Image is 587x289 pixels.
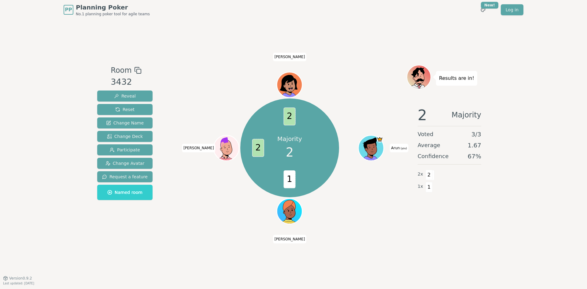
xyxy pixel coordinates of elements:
div: New! [481,2,498,9]
button: Version0.9.2 [3,276,32,281]
span: Click to change your name [273,235,307,243]
button: Named room [97,185,153,200]
button: Click to change your avatar [359,136,383,160]
span: 2 [418,108,427,122]
span: Reveal [114,93,136,99]
span: (you) [400,147,407,150]
span: Change Name [106,120,144,126]
span: Request a feature [102,174,148,180]
span: No.1 planning poker tool for agile teams [76,12,150,17]
button: Change Deck [97,131,153,142]
button: Reset [97,104,153,115]
a: PPPlanning PokerNo.1 planning poker tool for agile teams [64,3,150,17]
button: Request a feature [97,171,153,182]
span: Average [418,141,440,150]
span: 2 [286,143,293,161]
span: Click to change your name [273,53,307,61]
span: Named room [107,189,142,195]
span: Planning Poker [76,3,150,12]
button: Change Name [97,117,153,128]
span: Click to change your name [389,144,408,152]
span: Participate [110,147,140,153]
span: Arun is the host [377,136,383,143]
p: Results are in! [439,74,474,83]
span: 2 x [418,171,423,178]
button: Participate [97,144,153,155]
span: Confidence [418,152,449,161]
span: 1 x [418,183,423,190]
span: Version 0.9.2 [9,276,32,281]
button: New! [478,4,489,15]
span: Last updated: [DATE] [3,282,34,285]
button: Change Avatar [97,158,153,169]
span: PP [65,6,72,13]
span: Change Avatar [105,160,145,166]
span: 1 [426,182,433,192]
span: Voted [418,130,434,139]
span: 2 [252,139,264,157]
span: Majority [452,108,481,122]
span: 2 [284,108,296,126]
div: 3432 [111,76,141,88]
span: 1.67 [467,141,481,150]
span: 67 % [468,152,481,161]
a: Log in [501,4,523,15]
span: Reset [115,106,135,113]
span: 1 [284,170,296,188]
p: Majority [277,135,302,143]
span: 3 / 3 [471,130,481,139]
button: Reveal [97,91,153,102]
span: Click to change your name [182,144,216,152]
span: 2 [426,170,433,180]
span: Room [111,65,131,76]
span: Change Deck [107,133,143,139]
